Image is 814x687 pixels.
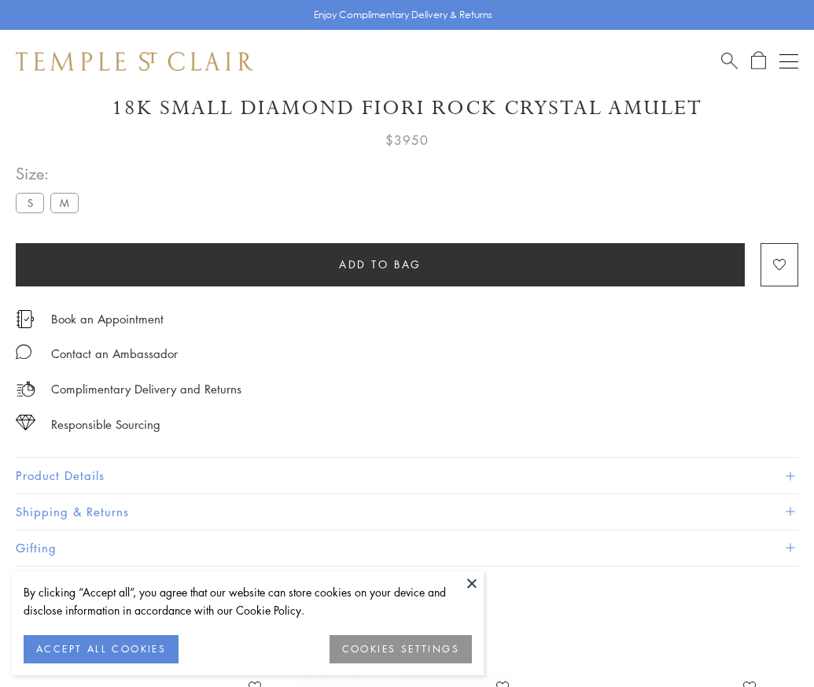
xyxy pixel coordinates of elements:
span: Size: [16,161,85,187]
button: Open navigation [779,52,798,71]
span: $3950 [385,130,429,150]
div: By clicking “Accept all”, you agree that our website can store cookies on your device and disclos... [24,583,472,619]
img: icon_appointment.svg [16,310,35,328]
button: Product Details [16,458,798,493]
img: icon_delivery.svg [16,379,35,399]
h1: 18K Small Diamond Fiori Rock Crystal Amulet [16,94,798,122]
span: Add to bag [339,256,422,273]
button: ACCEPT ALL COOKIES [24,635,179,663]
img: icon_sourcing.svg [16,415,35,430]
button: Shipping & Returns [16,494,798,530]
a: Open Shopping Bag [751,51,766,71]
p: Complimentary Delivery and Returns [51,379,241,399]
div: Contact an Ambassador [51,344,178,364]
button: Add to bag [16,243,745,286]
p: Enjoy Complimentary Delivery & Returns [314,7,492,23]
img: MessageIcon-01_2.svg [16,344,31,360]
button: COOKIES SETTINGS [330,635,472,663]
button: Gifting [16,530,798,566]
a: Book an Appointment [51,310,164,327]
img: Temple St. Clair [16,52,253,71]
label: M [50,193,79,212]
label: S [16,193,44,212]
a: Search [721,51,738,71]
div: Responsible Sourcing [51,415,160,434]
